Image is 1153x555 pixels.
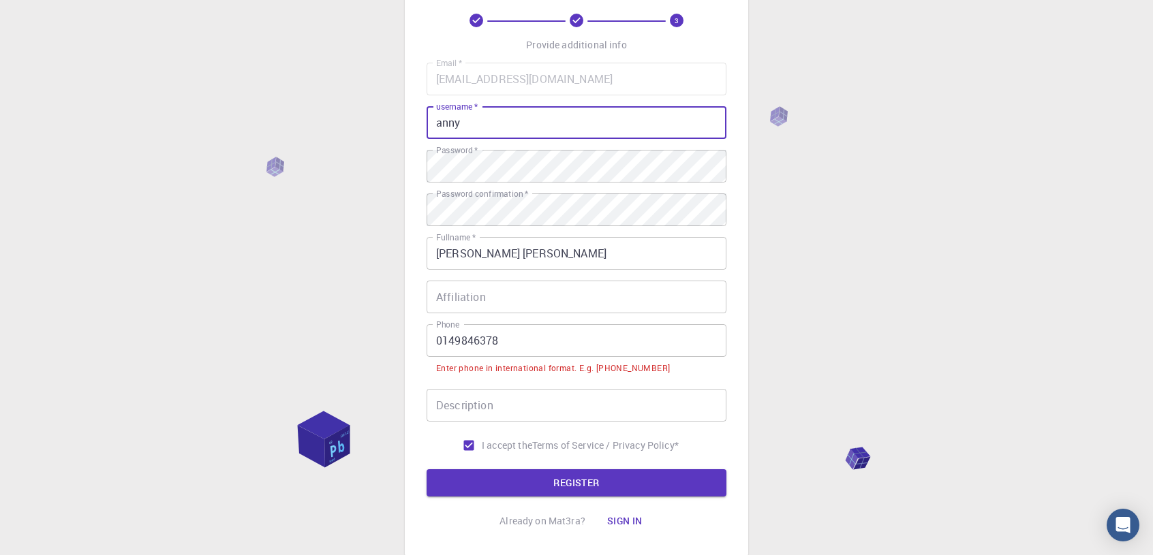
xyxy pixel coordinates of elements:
[427,469,726,496] button: REGISTER
[436,57,462,69] label: Email
[675,16,679,25] text: 3
[526,38,626,52] p: Provide additional info
[532,439,679,452] p: Terms of Service / Privacy Policy *
[436,188,528,200] label: Password confirmation
[1107,509,1139,541] div: Open Intercom Messenger
[436,101,478,112] label: username
[436,319,459,330] label: Phone
[436,144,478,156] label: Password
[436,232,476,243] label: Fullname
[436,362,670,375] div: Enter phone in international format. E.g. [PHONE_NUMBER]
[596,507,654,535] button: Sign in
[482,439,532,452] span: I accept the
[532,439,679,452] a: Terms of Service / Privacy Policy*
[499,514,585,528] p: Already on Mat3ra?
